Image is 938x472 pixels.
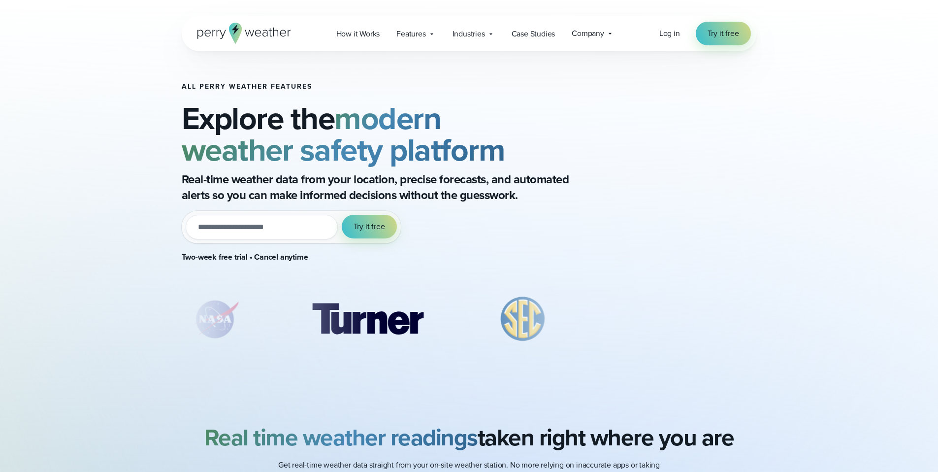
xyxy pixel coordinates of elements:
[572,28,604,39] span: Company
[204,424,734,451] h2: taken right where you are
[182,83,609,91] h1: All Perry Weather Features
[485,295,561,344] div: 3 of 8
[181,295,250,344] div: 1 of 8
[708,28,739,39] span: Try it free
[204,420,478,455] strong: Real time weather readings
[453,28,485,40] span: Industries
[503,24,564,44] a: Case Studies
[182,102,609,166] h2: Explore the
[297,295,437,344] div: 2 of 8
[182,295,609,349] div: slideshow
[485,295,561,344] img: %E2%9C%85-SEC.svg
[512,28,555,40] span: Case Studies
[297,295,437,344] img: Turner-Construction_1.svg
[354,221,385,233] span: Try it free
[328,24,388,44] a: How it Works
[608,295,748,344] div: 4 of 8
[659,28,680,39] a: Log in
[182,251,308,263] strong: Two-week free trial • Cancel anytime
[608,295,748,344] img: Amazon-Air.svg
[696,22,751,45] a: Try it free
[396,28,425,40] span: Features
[336,28,380,40] span: How it Works
[182,95,505,173] strong: modern weather safety platform
[181,295,250,344] img: NASA.svg
[342,215,397,238] button: Try it free
[182,171,576,203] p: Real-time weather data from your location, precise forecasts, and automated alerts so you can mak...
